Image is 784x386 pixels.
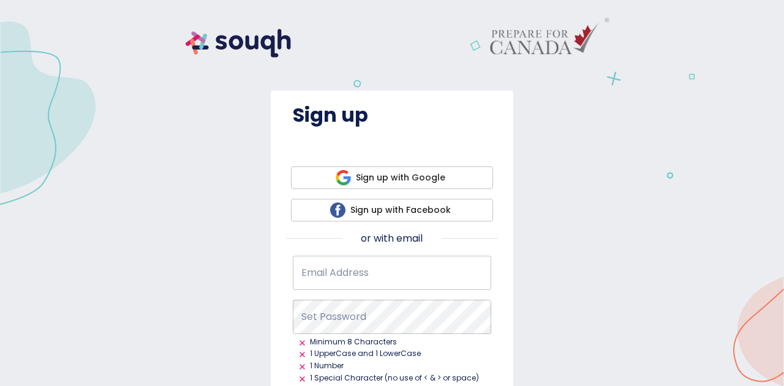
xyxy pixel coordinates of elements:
img: rentalsfornewcomers-removebg-preview.png [484,15,612,67]
span: 1 Special Character (no use of < & > or space) [310,372,479,384]
img: google icon [336,170,351,185]
span: Sign up with Facebook [301,202,483,218]
button: facebook iconSign up with Facebook [291,199,493,221]
span: 1 Number [310,360,344,372]
span: 1 UpperCase and 1 LowerCase [310,347,421,360]
h4: Sign up [293,103,491,127]
span: Sign up with Google [301,170,483,185]
img: souqh logo [171,15,305,72]
button: google iconSign up with Google [291,166,493,189]
span: Minimum 8 Characters [310,336,397,348]
p: or with email [361,231,423,246]
img: facebook icon [330,202,345,218]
